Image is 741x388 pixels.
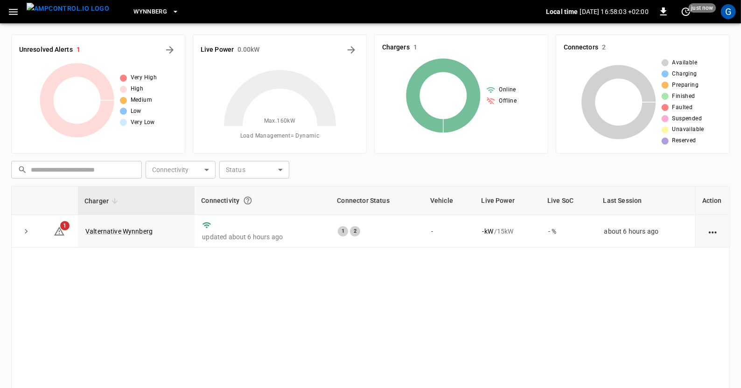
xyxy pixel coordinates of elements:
h6: 0.00 kW [238,45,260,55]
span: Unavailable [672,125,704,134]
span: Online [499,85,516,95]
td: - [424,215,475,248]
button: Connection between the charger and our software. [239,192,256,209]
span: High [131,84,144,94]
span: Low [131,107,141,116]
th: Action [695,187,729,215]
th: Last Session [597,187,695,215]
div: Connectivity [201,192,324,209]
a: 1 [54,227,65,234]
img: ampcontrol.io logo [27,3,109,14]
span: Very Low [131,118,155,127]
p: Local time [546,7,578,16]
button: expand row [19,224,33,238]
button: Wynnberg [130,3,183,21]
h6: Unresolved Alerts [19,45,73,55]
button: set refresh interval [678,4,693,19]
span: Available [672,58,698,68]
div: 1 [338,226,348,236]
div: profile-icon [721,4,736,19]
h6: Live Power [201,45,234,55]
td: about 6 hours ago [597,215,695,248]
span: Load Management = Dynamic [240,132,320,141]
span: Offline [499,97,517,106]
div: 2 [350,226,360,236]
div: / 15 kW [482,227,533,236]
th: Connector Status [330,187,424,215]
p: [DATE] 16:58:03 +02:00 [580,7,649,16]
span: Medium [131,96,152,105]
button: All Alerts [162,42,177,57]
span: Reserved [672,136,696,145]
span: Faulted [672,103,693,112]
span: Wynnberg [133,7,167,17]
span: Finished [672,92,695,101]
p: - kW [482,227,493,236]
h6: Connectors [564,42,598,53]
th: Vehicle [424,187,475,215]
button: Energy Overview [344,42,359,57]
span: just now [689,3,716,13]
h6: Chargers [382,42,410,53]
h6: 1 [77,45,80,55]
span: Charging [672,69,697,79]
p: updated about 6 hours ago [202,232,323,242]
span: Max. 160 kW [264,117,296,126]
a: Valternative Wynnberg [85,228,153,235]
td: - % [541,215,597,248]
span: 1 [60,221,70,230]
div: action cell options [707,227,719,236]
span: Suspended [672,114,702,124]
span: Charger [84,195,121,207]
span: Very High [131,73,157,83]
h6: 2 [602,42,606,53]
th: Live SoC [541,187,597,215]
h6: 1 [413,42,417,53]
th: Live Power [475,187,541,215]
span: Preparing [672,81,699,90]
